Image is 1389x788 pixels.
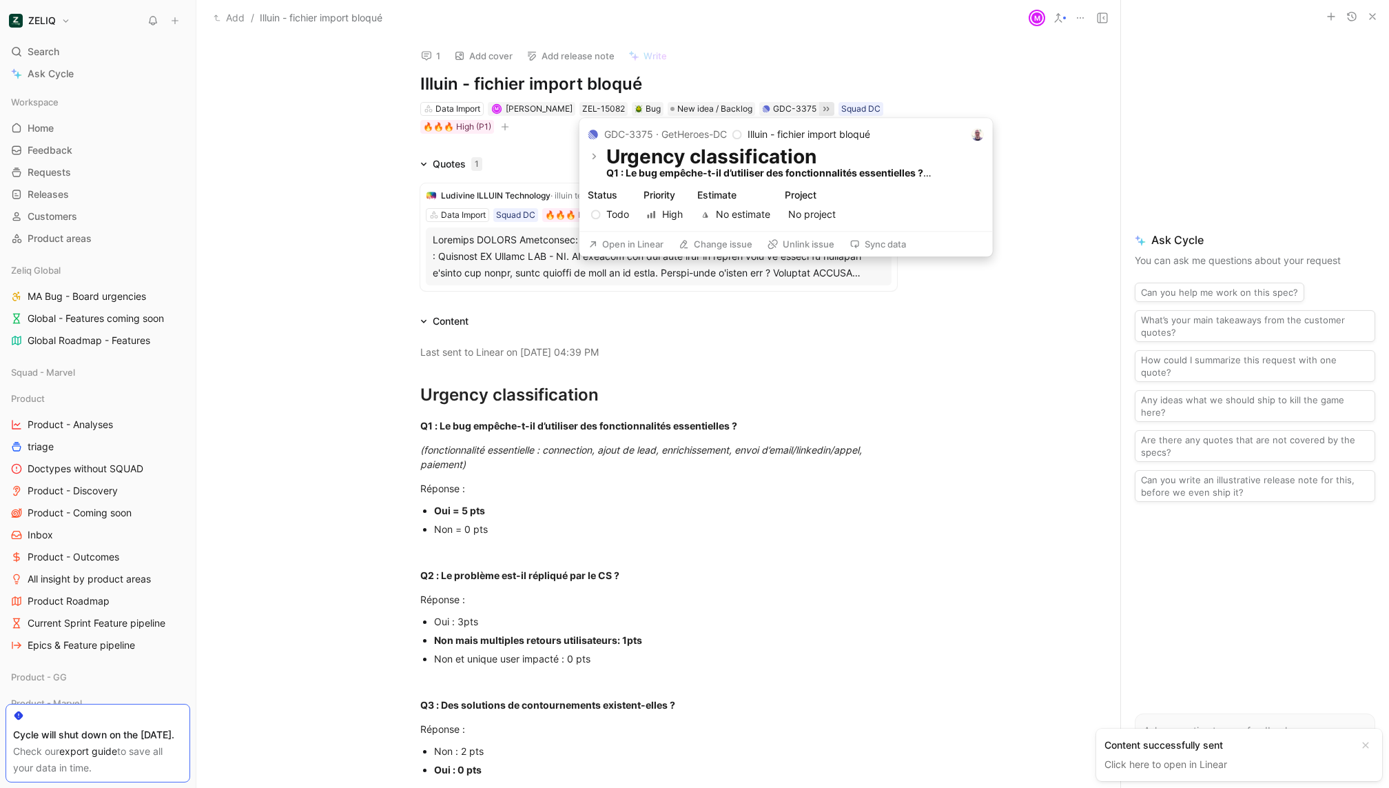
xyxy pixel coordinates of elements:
[471,157,482,171] div: 1
[506,103,573,114] span: [PERSON_NAME]
[420,383,897,407] div: Urgency classification
[415,156,488,172] div: Quotes1
[701,206,770,223] span: No estimate
[28,484,118,498] span: Product - Discovery
[13,727,183,743] div: Cycle will shut down on the [DATE].
[1135,390,1375,422] button: Any ideas what we should ship to kill the game here?
[632,102,663,116] div: 🪲Bug
[434,744,897,758] div: Non : 2 pts
[6,591,190,612] a: Product Roadmap
[28,143,72,157] span: Feedback
[635,105,643,113] img: 🪲
[6,206,190,227] a: Customers
[1135,252,1375,269] p: You can ask me questions about your request
[1104,737,1352,754] div: Content successfully sent
[260,10,382,26] span: Illuin - fichier import bloqué
[210,10,248,26] button: Add
[420,722,897,736] div: Réponse :
[604,126,727,143] div: GDC-3375 · GetHeroes-DC
[6,667,190,687] div: Product - GG
[28,638,135,652] span: Epics & Feature pipeline
[420,592,897,607] div: Réponse :
[6,63,190,84] a: Ask Cycle
[6,362,190,387] div: Squad - Marvel
[672,234,759,254] button: Change issue
[28,506,132,520] span: Product - Coming soon
[28,550,119,564] span: Product - Outcomes
[6,362,190,383] div: Squad - Marvel
[761,234,841,254] button: Unlink issue
[28,65,74,82] span: Ask Cycle
[6,184,190,205] a: Releases
[6,286,190,307] a: MA Bug - Board urgencies
[434,614,897,629] div: Oui : 3pts
[971,128,984,141] img: avatar
[415,313,474,330] div: Content
[11,670,67,684] span: Product - GG
[6,92,190,112] div: Workspace
[635,102,661,116] div: Bug
[6,667,190,691] div: Product - GG
[11,263,61,277] span: Zeliq Global
[28,616,165,630] span: Current Sprint Feature pipeline
[1135,430,1375,462] button: Are there any quotes that are not covered by the specs?
[1030,11,1044,25] div: M
[6,613,190,634] a: Current Sprint Feature pipeline
[551,190,618,201] span: · illuin technology
[1135,350,1375,382] button: How could I summarize this request with one quote?
[6,414,190,435] a: Product - Analyses
[677,102,752,116] span: New idea / Backlog
[9,14,23,28] img: ZELIQ
[1135,470,1375,502] button: Can you write an illustrative release note for this, before we even ship it?
[415,46,446,65] button: 1
[6,140,190,161] a: Feedback
[11,696,82,710] span: Product - Marvel
[420,569,619,581] strong: Q2 : Le problème est-il répliqué par le CS ?
[251,10,254,26] span: /
[448,46,519,65] button: Add cover
[6,436,190,457] a: triage
[420,481,897,496] div: Réponse :
[420,73,897,95] h1: Illuin - fichier import bloqué
[11,365,75,379] span: Squad - Marvel
[773,102,816,116] div: GDC-3375
[6,41,190,62] div: Search
[420,444,865,470] em: (fonctionnalité essentielle : connection, ajout de lead, enrichissement, envoi d’email/linkedin/a...
[434,764,482,776] strong: Oui : 0 pts
[591,206,629,223] span: Todo
[6,693,190,714] div: Product - Marvel
[622,46,673,65] button: Write
[591,210,601,219] svg: Todo
[697,187,774,203] div: Estimate
[420,346,599,358] mark: Last sent to Linear on [DATE] 04:39 PM
[28,121,54,135] span: Home
[28,462,143,476] span: Doctypes without SQUAD
[6,118,190,139] a: Home
[496,208,535,222] div: Squad DC
[588,206,632,223] button: Todo
[6,458,190,479] a: Doctypes without SQUAD
[28,188,69,201] span: Releases
[434,522,897,536] div: Non = 0 pts
[732,130,742,139] svg: Todo
[606,148,985,165] h1: Urgency classification
[971,126,985,143] button: avatar
[785,187,839,203] div: Project
[668,102,755,116] div: New idea / Backlog
[28,232,92,245] span: Product areas
[788,206,836,223] span: No project
[1135,232,1375,248] span: Ask Cycle
[426,190,437,201] img: logo
[28,210,77,223] span: Customers
[6,635,190,656] a: Epics & Feature pipeline
[748,126,870,143] p: Illuin - fichier import bloqué
[435,102,480,116] div: Data Import
[28,43,59,60] span: Search
[6,481,190,501] a: Product - Discovery
[28,290,146,303] span: MA Bug - Board urgencies
[11,95,59,109] span: Workspace
[6,693,190,718] div: Product - Marvel
[6,388,190,656] div: ProductProduct - AnalysestriageDoctypes without SQUADProduct - DiscoveryProduct - Coming soonInbo...
[28,312,164,325] span: Global - Features coming soon
[606,167,932,179] strong: Q1 : Le bug empêche-t-il d’utiliser des fonctionnalités essentielles ?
